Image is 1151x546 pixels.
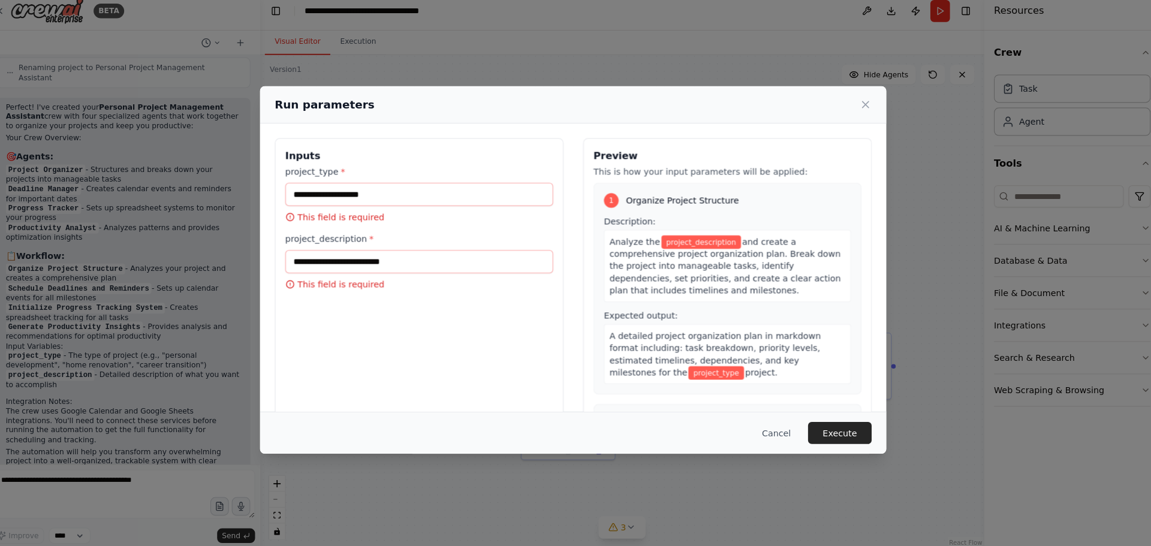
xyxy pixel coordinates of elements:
p: This is how your input parameters will be applied: [595,171,858,183]
span: Expected output: [605,313,678,322]
label: project_description [293,237,556,249]
h3: Preview [595,154,858,168]
div: 1 [605,198,620,212]
span: Analyze the [611,240,661,250]
span: project. [744,369,776,378]
button: Execute [806,422,868,444]
h2: Run parameters [283,102,381,119]
h3: Inputs [293,154,556,168]
span: Variable: project_description [662,239,740,252]
span: and create a comprehensive project organization plan. Break down the project into manageable task... [611,240,837,298]
span: Organize Project Structure [627,199,738,211]
span: A detailed project organization plan in markdown format including: task breakdown, priority level... [611,333,818,378]
p: This field is required [293,215,556,227]
button: Cancel [751,422,799,444]
span: Description: [605,221,656,230]
p: This field is required [293,281,556,293]
label: project_type [293,171,556,183]
span: Variable: project_type [688,367,742,381]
